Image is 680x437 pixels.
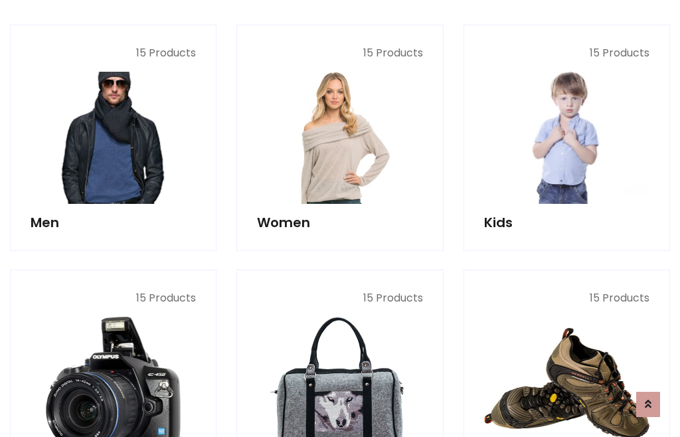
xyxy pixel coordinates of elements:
[257,215,422,230] h5: Women
[31,45,196,61] p: 15 Products
[31,215,196,230] h5: Men
[484,45,649,61] p: 15 Products
[484,290,649,306] p: 15 Products
[257,45,422,61] p: 15 Products
[31,290,196,306] p: 15 Products
[484,215,649,230] h5: Kids
[257,290,422,306] p: 15 Products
